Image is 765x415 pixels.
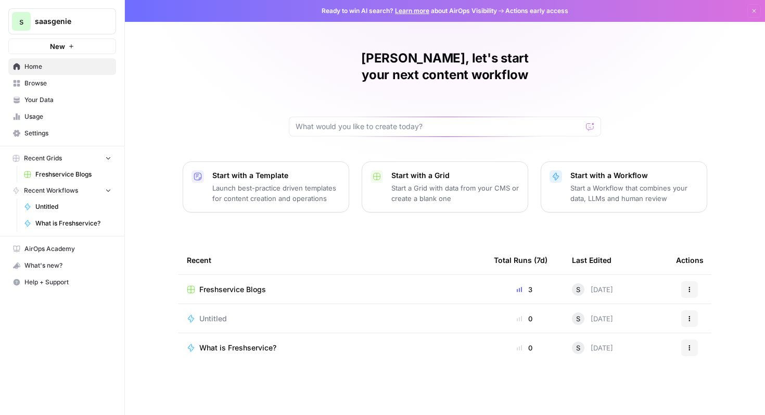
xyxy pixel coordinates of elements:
[35,16,98,27] span: saasgenie
[570,170,698,181] p: Start with a Workflow
[572,246,611,274] div: Last Edited
[24,129,111,138] span: Settings
[24,278,111,287] span: Help + Support
[541,161,707,212] button: Start with a WorkflowStart a Workflow that combines your data, LLMs and human review
[35,202,111,211] span: Untitled
[676,246,704,274] div: Actions
[576,343,580,353] span: S
[24,244,111,254] span: AirOps Academy
[572,342,613,354] div: [DATE]
[391,170,519,181] p: Start with a Grid
[289,50,601,83] h1: [PERSON_NAME], let's start your next content workflow
[395,7,429,15] a: Learn more
[8,75,116,92] a: Browse
[35,219,111,228] span: What is Freshservice?
[8,58,116,75] a: Home
[494,284,555,295] div: 3
[570,183,698,204] p: Start a Workflow that combines your data, LLMs and human review
[322,6,497,16] span: Ready to win AI search? about AirOps Visibility
[8,39,116,54] button: New
[199,284,266,295] span: Freshservice Blogs
[199,313,227,324] span: Untitled
[9,258,116,273] div: What's new?
[24,186,78,195] span: Recent Workflows
[8,92,116,108] a: Your Data
[24,154,62,163] span: Recent Grids
[19,166,116,183] a: Freshservice Blogs
[8,125,116,142] a: Settings
[494,246,547,274] div: Total Runs (7d)
[187,246,477,274] div: Recent
[572,312,613,325] div: [DATE]
[8,183,116,198] button: Recent Workflows
[187,313,477,324] a: Untitled
[8,8,116,34] button: Workspace: saasgenie
[24,62,111,71] span: Home
[199,343,276,353] span: What is Freshservice?
[8,257,116,274] button: What's new?
[494,313,555,324] div: 0
[391,183,519,204] p: Start a Grid with data from your CMS or create a blank one
[19,198,116,215] a: Untitled
[572,283,613,296] div: [DATE]
[8,108,116,125] a: Usage
[24,112,111,121] span: Usage
[24,79,111,88] span: Browse
[362,161,528,212] button: Start with a GridStart a Grid with data from your CMS or create a blank one
[505,6,568,16] span: Actions early access
[212,183,340,204] p: Launch best-practice driven templates for content creation and operations
[183,161,349,212] button: Start with a TemplateLaunch best-practice driven templates for content creation and operations
[8,241,116,257] a: AirOps Academy
[19,215,116,232] a: What is Freshservice?
[187,284,477,295] a: Freshservice Blogs
[296,121,582,132] input: What would you like to create today?
[24,95,111,105] span: Your Data
[8,274,116,291] button: Help + Support
[50,41,65,52] span: New
[212,170,340,181] p: Start with a Template
[8,150,116,166] button: Recent Grids
[576,313,580,324] span: S
[576,284,580,295] span: S
[494,343,555,353] div: 0
[19,15,23,28] span: s
[35,170,111,179] span: Freshservice Blogs
[187,343,477,353] a: What is Freshservice?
